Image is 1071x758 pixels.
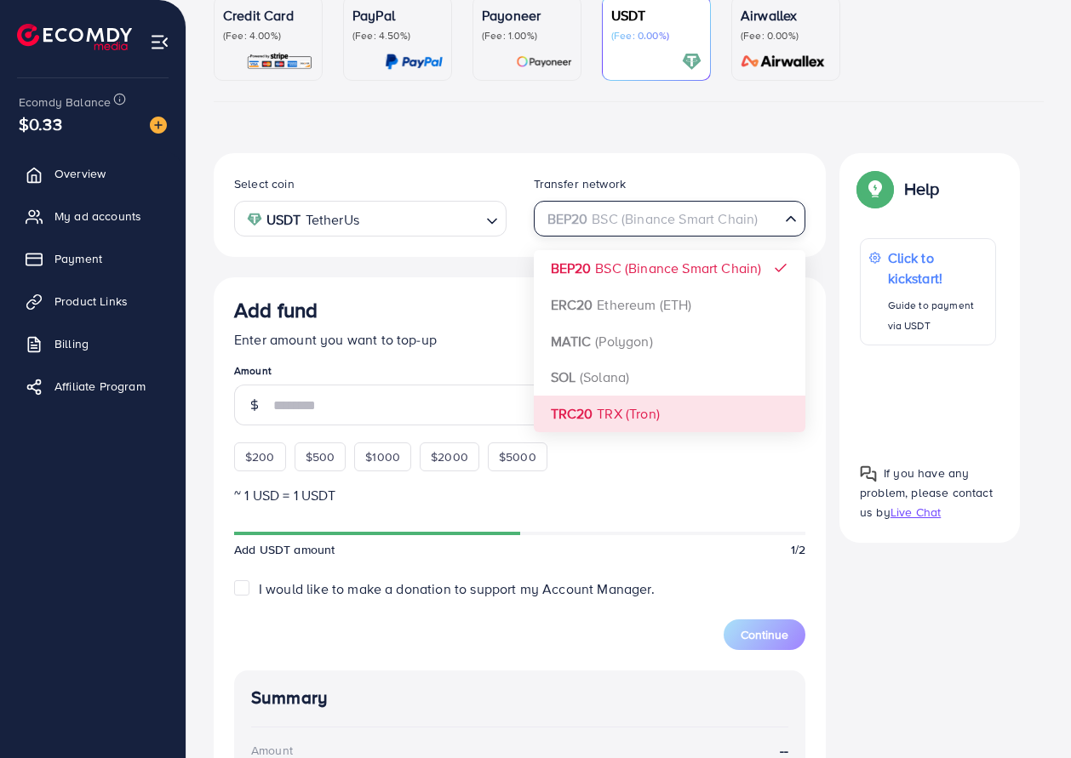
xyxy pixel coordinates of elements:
[234,363,805,385] legend: Amount
[580,368,629,386] span: (Solana)
[724,619,805,650] button: Continue
[860,464,993,521] span: If you have any problem, please contact us by
[234,175,295,192] label: Select coin
[54,250,102,267] span: Payment
[259,579,655,598] span: I would like to make a donation to support my Account Manager.
[431,448,468,465] span: $2000
[741,626,788,643] span: Continue
[551,404,593,423] strong: TRC20
[551,332,592,351] strong: MATIC
[245,448,275,465] span: $200
[482,29,572,43] p: (Fee: 1.00%)
[13,157,173,191] a: Overview
[251,687,788,709] h4: Summary
[595,332,652,351] span: (Polygon)
[234,485,805,505] p: ~ 1 USD = 1 USDT
[13,199,173,233] a: My ad accounts
[999,681,1058,745] iframe: Chat
[247,212,262,227] img: coin
[385,52,443,71] img: card
[541,206,779,232] input: Search for option
[234,201,507,236] div: Search for option
[54,208,141,225] span: My ad accounts
[13,242,173,276] a: Payment
[150,32,169,52] img: menu
[551,368,576,386] strong: SOL
[597,295,691,314] span: Ethereum (ETH)
[364,206,479,232] input: Search for option
[682,52,702,71] img: card
[888,295,987,336] p: Guide to payment via USDT
[223,5,313,26] p: Credit Card
[741,5,831,26] p: Airwallex
[19,94,111,111] span: Ecomdy Balance
[499,448,536,465] span: $5000
[551,295,593,314] strong: ERC20
[534,175,627,192] label: Transfer network
[352,5,443,26] p: PayPal
[13,369,173,403] a: Affiliate Program
[611,29,702,43] p: (Fee: 0.00%)
[888,248,987,288] p: Click to kickstart!
[306,208,359,232] span: TetherUs
[534,201,806,236] div: Search for option
[54,165,106,182] span: Overview
[13,284,173,318] a: Product Links
[860,174,891,204] img: Popup guide
[516,52,572,71] img: card
[597,404,660,423] span: TRX (Tron)
[306,448,335,465] span: $500
[551,259,592,277] strong: BEP20
[860,465,877,482] img: Popup guide
[791,541,805,558] span: 1/2
[54,293,128,310] span: Product Links
[266,208,301,232] strong: USDT
[611,5,702,26] p: USDT
[234,541,335,558] span: Add USDT amount
[54,335,89,352] span: Billing
[234,298,318,322] h3: Add fund
[246,52,313,71] img: card
[352,29,443,43] p: (Fee: 4.50%)
[365,448,400,465] span: $1000
[19,111,62,136] span: $0.33
[736,52,831,71] img: card
[234,329,805,350] p: Enter amount you want to top-up
[223,29,313,43] p: (Fee: 4.00%)
[482,5,572,26] p: Payoneer
[17,24,132,50] img: logo
[741,29,831,43] p: (Fee: 0.00%)
[150,117,167,134] img: image
[891,504,941,521] span: Live Chat
[595,259,761,277] span: BSC (Binance Smart Chain)
[904,179,940,199] p: Help
[54,378,146,395] span: Affiliate Program
[13,327,173,361] a: Billing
